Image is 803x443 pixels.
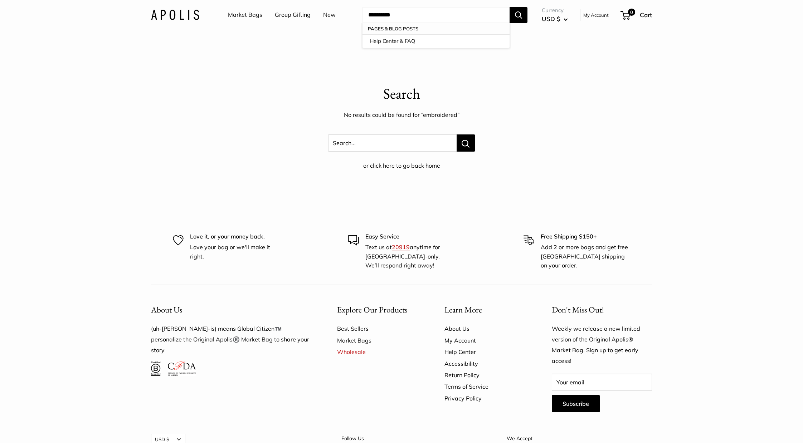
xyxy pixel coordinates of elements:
p: No results could be found for “embroidered” [151,110,652,120]
span: USD $ [542,15,560,23]
span: 0 [628,9,635,16]
p: Weekly we release a new limited version of the Original Apolis® Market Bag. Sign up to get early ... [552,324,652,366]
p: Love it, or your money back. [190,232,279,241]
a: Market Bags [228,10,262,20]
a: Group Gifting [275,10,311,20]
button: Search [510,7,527,23]
a: Market Bags [337,335,419,346]
button: USD $ [542,13,568,25]
button: Subscribe [552,395,600,412]
p: Pages & Blog posts [362,23,510,34]
button: About Us [151,303,312,317]
p: Love your bag or we'll make it right. [190,243,279,261]
a: New [323,10,336,20]
span: About Us [151,304,182,315]
img: Apolis [151,10,199,20]
a: My Account [583,11,609,19]
span: Explore Our Products [337,304,407,315]
p: Follow Us [341,434,433,443]
span: Currency [542,5,568,15]
p: Search [151,83,652,104]
a: 0 Cart [621,9,652,21]
span: Cart [640,11,652,19]
p: Don't Miss Out! [552,303,652,317]
button: Explore Our Products [337,303,419,317]
img: Certified B Corporation [151,361,161,376]
a: Wholesale [337,346,419,358]
p: (uh-[PERSON_NAME]-is) means Global Citizen™️ — personalize the Original Apolis®️ Market Bag to sh... [151,324,312,356]
p: We Accept [507,434,652,443]
input: Search... [362,7,510,23]
img: Council of Fashion Designers of America Member [168,361,196,376]
p: Free Shipping $150+ [541,232,630,241]
p: Add 2 or more bags and get free [GEOGRAPHIC_DATA] shipping on your order. [541,243,630,270]
a: Help Center & FAQ [362,34,510,48]
a: Best Sellers [337,323,419,334]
